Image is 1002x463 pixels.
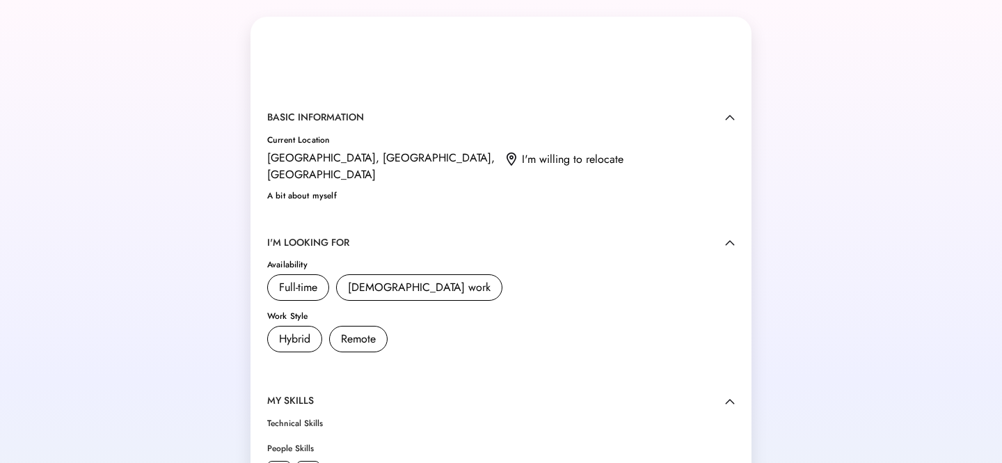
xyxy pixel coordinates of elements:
div: Work Style [267,312,735,320]
img: caret-up.svg [725,240,735,246]
div: Remote [341,331,376,347]
div: Current Location [267,136,495,144]
div: Availability [267,260,735,269]
div: I'M LOOKING FOR [267,236,349,250]
div: BASIC INFORMATION [267,111,364,125]
div: People Skills [267,444,314,453]
img: location.svg [507,152,516,166]
img: caret-up.svg [725,114,735,120]
div: [DEMOGRAPHIC_DATA] work [348,279,491,296]
div: Hybrid [279,331,310,347]
div: A bit about myself [267,191,735,200]
div: Full-time [279,279,317,296]
img: yH5BAEAAAAALAAAAAABAAEAAAIBRAA7 [726,55,735,67]
img: yH5BAEAAAAALAAAAAABAAEAAAIBRAA7 [267,33,323,88]
div: I'm willing to relocate [522,151,623,168]
img: caret-up.svg [725,398,735,405]
div: Technical Skills [267,419,323,427]
div: MY SKILLS [267,394,314,408]
div: [GEOGRAPHIC_DATA], [GEOGRAPHIC_DATA], [GEOGRAPHIC_DATA] [267,150,495,183]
